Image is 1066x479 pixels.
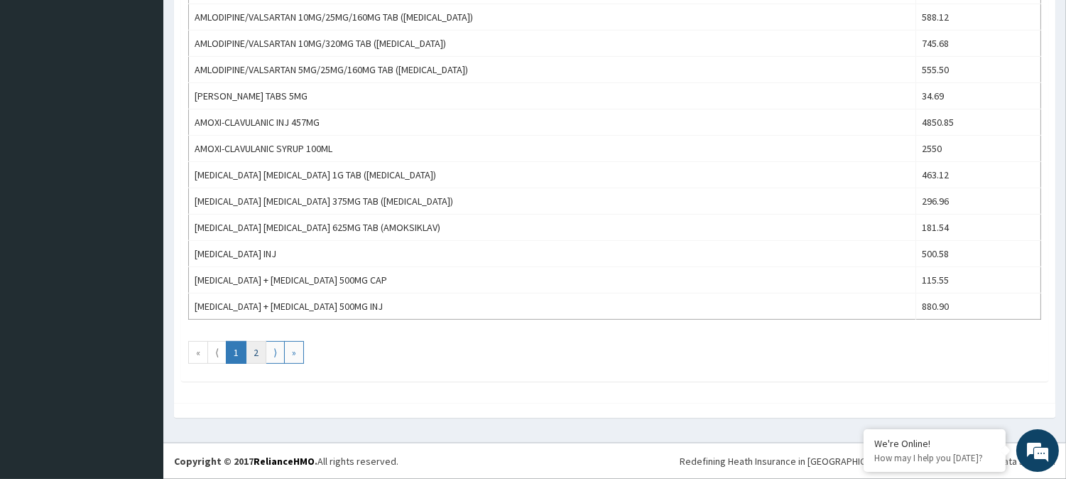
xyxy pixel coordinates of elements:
td: AMLODIPINE/VALSARTAN 5MG/25MG/160MG TAB ([MEDICAL_DATA]) [189,57,916,83]
p: How may I help you today? [874,452,995,464]
a: Go to page number 2 [246,341,266,364]
img: d_794563401_company_1708531726252_794563401 [26,71,58,107]
a: RelianceHMO [254,455,315,468]
td: 500.58 [915,241,1040,267]
td: [PERSON_NAME] TABS 5MG [189,83,916,109]
td: [MEDICAL_DATA] + [MEDICAL_DATA] 500MG INJ [189,294,916,320]
a: Go to next page [266,341,285,364]
td: 588.12 [915,4,1040,31]
td: AMOXI-CLAVULANIC SYRUP 100ML [189,136,916,162]
td: 555.50 [915,57,1040,83]
td: 2550 [915,136,1040,162]
td: [MEDICAL_DATA] [MEDICAL_DATA] 1G TAB ([MEDICAL_DATA]) [189,162,916,188]
td: AMOXI-CLAVULANIC INJ 457MG [189,109,916,136]
div: Redefining Heath Insurance in [GEOGRAPHIC_DATA] using Telemedicine and Data Science! [680,454,1055,468]
a: Go to last page [284,341,304,364]
strong: Copyright © 2017 . [174,455,317,468]
td: AMLODIPINE/VALSARTAN 10MG/25MG/160MG TAB ([MEDICAL_DATA]) [189,4,916,31]
td: 296.96 [915,188,1040,215]
td: [MEDICAL_DATA] INJ [189,241,916,267]
td: 181.54 [915,215,1040,241]
td: [MEDICAL_DATA] [MEDICAL_DATA] 625MG TAB (AMOKSIKLAV) [189,215,916,241]
td: 34.69 [915,83,1040,109]
span: We're online! [82,147,196,291]
a: Go to first page [188,341,208,364]
footer: All rights reserved. [163,443,1066,479]
td: 115.55 [915,267,1040,294]
td: 463.12 [915,162,1040,188]
td: [MEDICAL_DATA] + [MEDICAL_DATA] 500MG CAP [189,267,916,294]
td: 880.90 [915,294,1040,320]
div: Chat with us now [74,80,239,98]
a: Go to previous page [207,341,227,364]
td: 4850.85 [915,109,1040,136]
td: AMLODIPINE/VALSARTAN 10MG/320MG TAB ([MEDICAL_DATA]) [189,31,916,57]
div: We're Online! [874,437,995,450]
textarea: Type your message and hit 'Enter' [7,324,271,374]
td: [MEDICAL_DATA] [MEDICAL_DATA] 375MG TAB ([MEDICAL_DATA]) [189,188,916,215]
div: Minimize live chat window [233,7,267,41]
td: 745.68 [915,31,1040,57]
a: Go to page number 1 [226,341,246,364]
